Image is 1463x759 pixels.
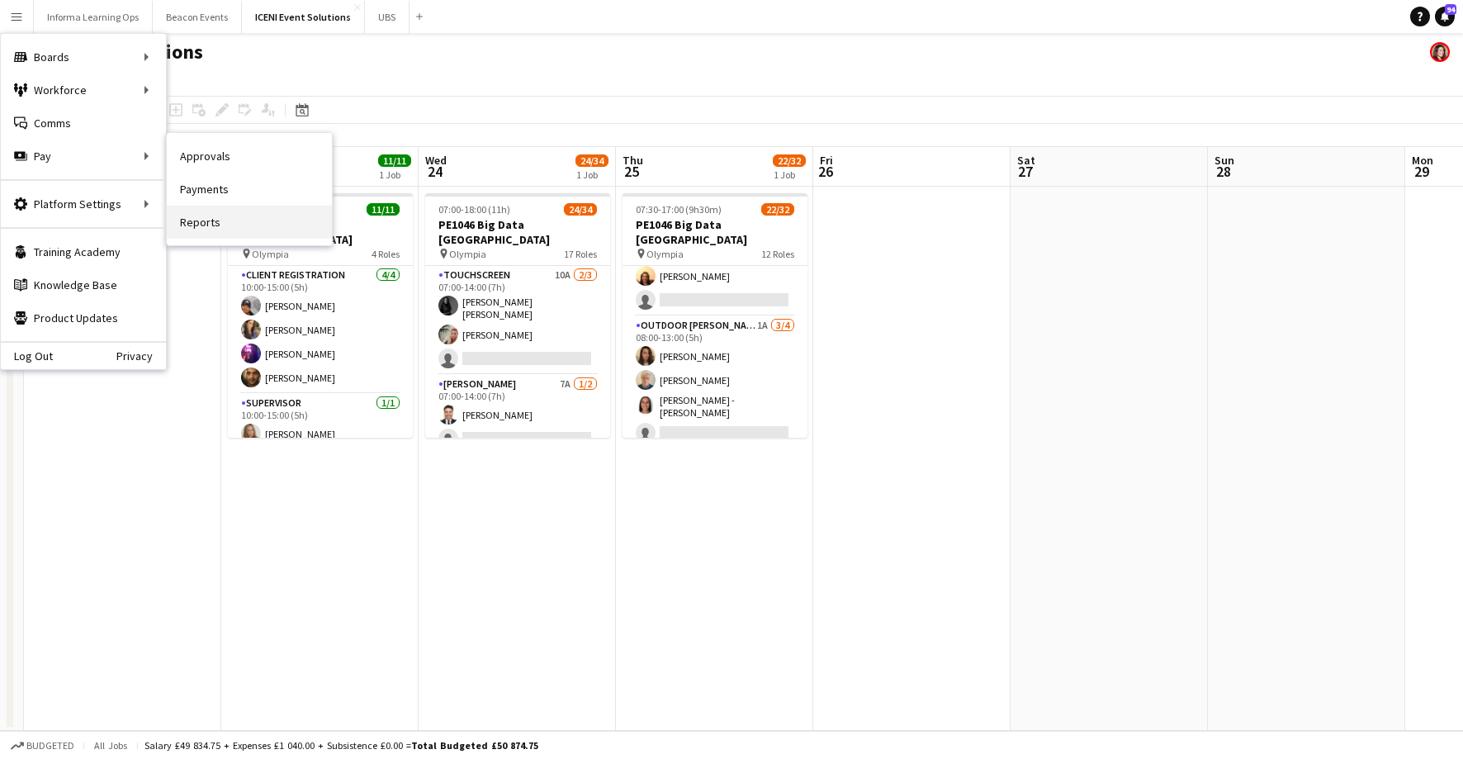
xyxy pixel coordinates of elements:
[623,153,643,168] span: Thu
[564,203,597,216] span: 24/34
[425,193,610,438] app-job-card: 07:00-18:00 (11h)24/34PE1046 Big Data [GEOGRAPHIC_DATA] Olympia17 RolesTouchscreen10A2/307:00-14:...
[372,248,400,260] span: 4 Roles
[34,1,153,33] button: Informa Learning Ops
[425,266,610,375] app-card-role: Touchscreen10A2/307:00-14:00 (7h)[PERSON_NAME] [PERSON_NAME][PERSON_NAME]
[1,74,166,107] div: Workforce
[425,153,447,168] span: Wed
[242,1,365,33] button: ICENI Event Solutions
[438,203,510,216] span: 07:00-18:00 (11h)
[576,168,608,181] div: 1 Job
[167,173,332,206] a: Payments
[1,140,166,173] div: Pay
[1445,4,1456,15] span: 94
[365,1,410,33] button: UBS
[774,168,805,181] div: 1 Job
[1430,42,1450,62] app-user-avatar: Elisa Drummond
[1409,162,1433,181] span: 29
[167,206,332,239] a: Reports
[1,268,166,301] a: Knowledge Base
[425,375,610,455] app-card-role: [PERSON_NAME]7A1/207:00-14:00 (7h)[PERSON_NAME]
[1,107,166,140] a: Comms
[623,217,807,247] h3: PE1046 Big Data [GEOGRAPHIC_DATA]
[8,737,77,755] button: Budgeted
[1015,162,1035,181] span: 27
[1435,7,1455,26] a: 94
[575,154,608,167] span: 24/34
[773,154,806,167] span: 22/32
[367,203,400,216] span: 11/11
[1,40,166,74] div: Boards
[620,162,643,181] span: 25
[636,203,722,216] span: 07:30-17:00 (9h30m)
[1,301,166,334] a: Product Updates
[167,140,332,173] a: Approvals
[378,154,411,167] span: 11/11
[817,162,833,181] span: 26
[26,740,74,752] span: Budgeted
[1,187,166,221] div: Platform Settings
[1017,153,1035,168] span: Sat
[564,248,597,260] span: 17 Roles
[1212,162,1234,181] span: 28
[116,349,166,363] a: Privacy
[228,394,413,450] app-card-role: Supervisor1/110:00-15:00 (5h)[PERSON_NAME]
[228,266,413,394] app-card-role: Client Registration4/410:00-15:00 (5h)[PERSON_NAME][PERSON_NAME][PERSON_NAME][PERSON_NAME]
[1214,153,1234,168] span: Sun
[646,248,684,260] span: Olympia
[153,1,242,33] button: Beacon Events
[228,193,413,438] app-job-card: 10:00-19:00 (9h)11/11PE1046 Big Data [GEOGRAPHIC_DATA] Olympia4 RolesClient Registration4/410:00-...
[449,248,486,260] span: Olympia
[1,235,166,268] a: Training Academy
[91,739,130,752] span: All jobs
[761,248,794,260] span: 12 Roles
[411,739,538,752] span: Total Budgeted £50 874.75
[144,739,538,752] div: Salary £49 834.75 + Expenses £1 040.00 + Subsistence £0.00 =
[423,162,447,181] span: 24
[252,248,289,260] span: Olympia
[623,193,807,438] app-job-card: 07:30-17:00 (9h30m)22/32PE1046 Big Data [GEOGRAPHIC_DATA] Olympia12 RolesScanning10A3/407:30-17:0...
[761,203,794,216] span: 22/32
[1412,153,1433,168] span: Mon
[820,153,833,168] span: Fri
[1,349,53,363] a: Log Out
[425,217,610,247] h3: PE1046 Big Data [GEOGRAPHIC_DATA]
[623,316,807,449] app-card-role: Outdoor [PERSON_NAME]1A3/408:00-13:00 (5h)[PERSON_NAME][PERSON_NAME][PERSON_NAME] -[PERSON_NAME]
[379,168,410,181] div: 1 Job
